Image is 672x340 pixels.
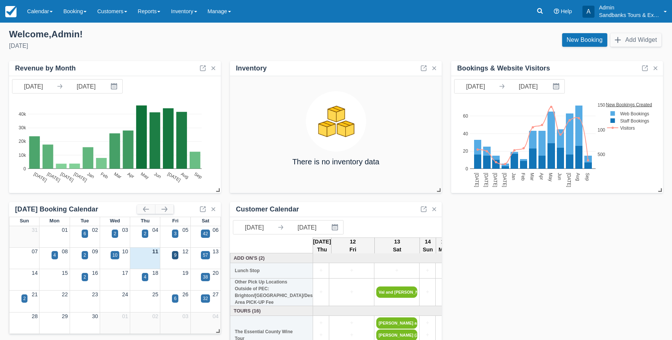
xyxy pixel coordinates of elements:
[15,64,76,73] div: Revenue by Month
[315,266,327,275] a: +
[122,313,128,319] a: 01
[141,218,150,224] span: Thu
[174,252,176,259] div: 9
[213,313,219,319] a: 04
[152,227,158,233] a: 04
[331,288,372,296] a: +
[62,248,68,254] a: 08
[84,274,86,280] div: 2
[62,313,68,319] a: 29
[455,80,497,93] input: Start Date
[12,80,55,93] input: Start Date
[152,270,158,276] a: 18
[152,291,158,297] a: 25
[107,80,122,93] button: Interact with the calendar and add the check-in date for your trip.
[182,227,189,233] a: 05
[62,291,68,297] a: 22
[152,313,158,319] a: 02
[610,33,661,47] button: Add Widget
[232,254,311,262] a: Add On's (2)
[203,252,208,259] div: 57
[182,248,189,254] a: 12
[182,313,189,319] a: 03
[122,248,128,254] a: 10
[606,102,652,107] text: New Bookings Created
[122,270,128,276] a: 17
[376,317,417,329] a: [PERSON_NAME] and [PERSON_NAME] (2)
[436,237,452,254] th: 15 Mon
[562,33,607,47] a: New Booking
[315,331,327,339] a: +
[174,295,176,302] div: 6
[114,230,116,237] div: 2
[182,270,189,276] a: 19
[213,270,219,276] a: 20
[292,158,379,166] h4: There is no inventory data
[230,263,313,279] th: Lunch Stop
[507,80,549,93] input: End Date
[313,237,331,254] th: [DATE] Thu
[376,286,417,298] a: Val and [PERSON_NAME]
[92,270,98,276] a: 16
[144,230,146,237] div: 2
[561,8,572,14] span: Help
[315,319,327,327] a: +
[421,288,433,296] a: +
[84,230,86,237] div: 6
[32,291,38,297] a: 21
[331,237,374,254] th: 12 Fri
[438,331,450,339] a: +
[182,291,189,297] a: 26
[15,205,137,214] div: [DATE] Booking Calendar
[374,237,420,254] th: 13 Sat
[554,9,559,14] i: Help
[32,248,38,254] a: 07
[232,307,311,314] a: Tours (16)
[32,270,38,276] a: 14
[438,266,450,275] a: +
[331,266,372,275] a: +
[53,252,56,259] div: 4
[152,248,158,254] a: 11
[438,319,450,327] a: +
[582,6,594,18] div: A
[331,331,372,339] a: +
[421,319,433,327] a: +
[213,291,219,297] a: 27
[172,218,179,224] span: Fri
[23,295,26,302] div: 2
[233,221,275,234] input: Start Date
[236,64,267,73] div: Inventory
[5,6,17,17] img: checkfront-main-nav-mini-logo.png
[20,218,29,224] span: Sun
[376,266,417,275] a: +
[286,221,328,234] input: End Date
[144,274,146,280] div: 4
[457,64,550,73] div: Bookings & Website Visitors
[202,218,209,224] span: Sat
[32,227,38,233] a: 31
[62,270,68,276] a: 15
[421,266,433,275] a: +
[92,313,98,319] a: 30
[306,91,366,152] img: inventory.png
[62,227,68,233] a: 01
[92,248,98,254] a: 09
[92,227,98,233] a: 02
[420,237,436,254] th: 14 Sun
[421,331,433,339] a: +
[213,227,219,233] a: 06
[174,230,176,237] div: 3
[599,11,659,19] p: Sandbanks Tours & Experiences
[50,218,60,224] span: Mon
[230,279,313,306] th: Other Pick Up Locations Outside of PEC: Brighton/[GEOGRAPHIC_DATA]/Deseronto/[GEOGRAPHIC_DATA] Ar...
[9,29,330,40] div: Welcome , Admin !
[328,221,343,234] button: Interact with the calendar and add the check-in date for your trip.
[122,227,128,233] a: 03
[110,218,120,224] span: Wed
[213,248,219,254] a: 13
[203,230,208,237] div: 42
[9,41,330,51] div: [DATE]
[549,80,564,93] button: Interact with the calendar and add the check-in date for your trip.
[92,291,98,297] a: 23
